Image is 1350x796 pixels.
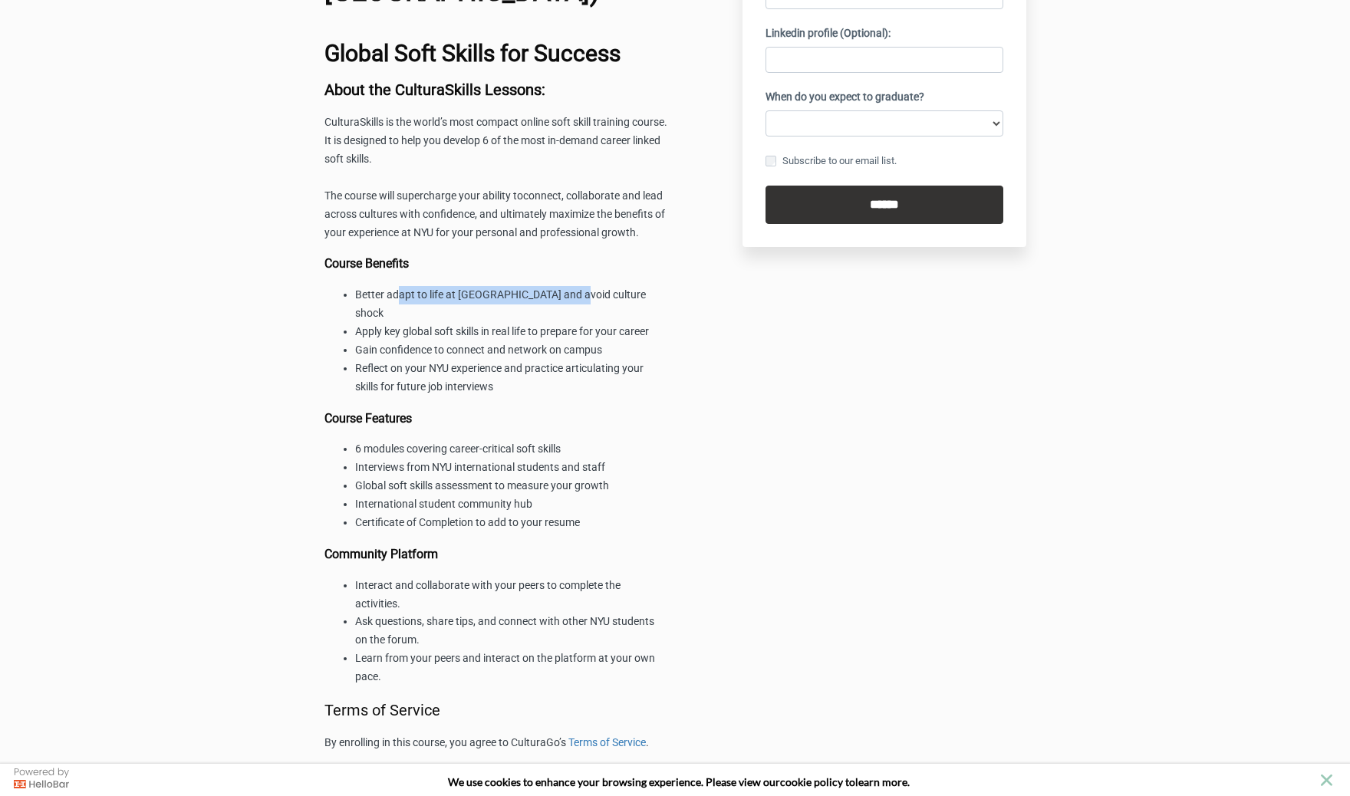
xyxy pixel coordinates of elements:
span: CulturaSkills is the world’s most compact online soft skill training course. It is designed to he... [324,116,667,165]
b: Course Features [324,411,412,426]
strong: to [845,775,855,788]
a: Terms of Service [568,736,646,748]
span: Global soft skills assessment to measure your growth [355,479,609,492]
button: close [1317,771,1336,790]
span: Learn from your peers and interact on the platform at your own pace. [355,652,655,683]
span: Apply key global soft skills in real life to prepare for your career [355,325,649,337]
b: Community Platform [324,547,438,561]
span: Interact and collaborate with your peers to complete the activities. [355,579,621,610]
span: Gain confidence to connect and network on campus [355,344,602,356]
span: Certificate of Completion to add to your resume [355,516,580,528]
span: By enrolling in this course, you agree to CulturaGo’s . [324,736,649,748]
span: Better adapt to life at [GEOGRAPHIC_DATA] and avoid culture shock [355,288,646,319]
label: Subscribe to our email list. [766,153,897,169]
input: Subscribe to our email list. [766,156,776,166]
span: International student community hub [355,498,532,510]
span: learn more. [855,775,910,788]
span: Reflect on your NYU experience and practice articulating your skills for future job interviews [355,362,644,393]
label: When do you expect to graduate? [766,88,924,107]
span: We use cookies to enhance your browsing experience. Please view our [448,775,780,788]
label: Linkedin profile (Optional): [766,25,891,43]
b: Course Benefits [324,256,409,271]
span: 6 modules covering career-critical soft skills [355,442,561,455]
span: The course will supercharge your ability to [324,189,523,202]
span: Interviews from NYU international students and staff [355,461,605,473]
span: Terms of Service [324,701,440,719]
span: Ask questions, share tips, and connect with other NYU students on the forum. [355,615,654,646]
span: connect, collaborate and lead across cultures with confidence, and ultimately maximize the benefi... [324,189,665,238]
a: cookie policy [780,775,843,788]
h3: About the CulturaSkills Lessons: [324,81,668,98]
b: Global Soft Skills for Success [324,40,621,67]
